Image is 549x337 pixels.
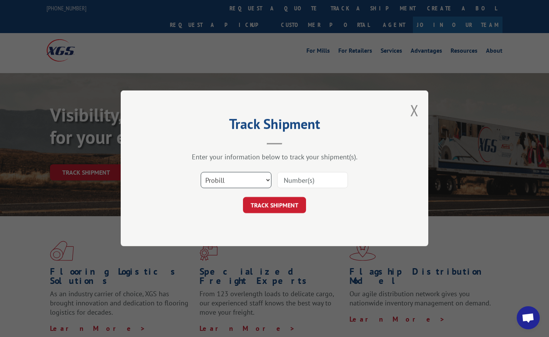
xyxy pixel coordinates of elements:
div: Open chat [517,306,540,329]
h2: Track Shipment [159,118,390,133]
button: TRACK SHIPMENT [243,197,306,214]
button: Close modal [410,100,419,120]
input: Number(s) [277,172,348,189]
div: Enter your information below to track your shipment(s). [159,153,390,162]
